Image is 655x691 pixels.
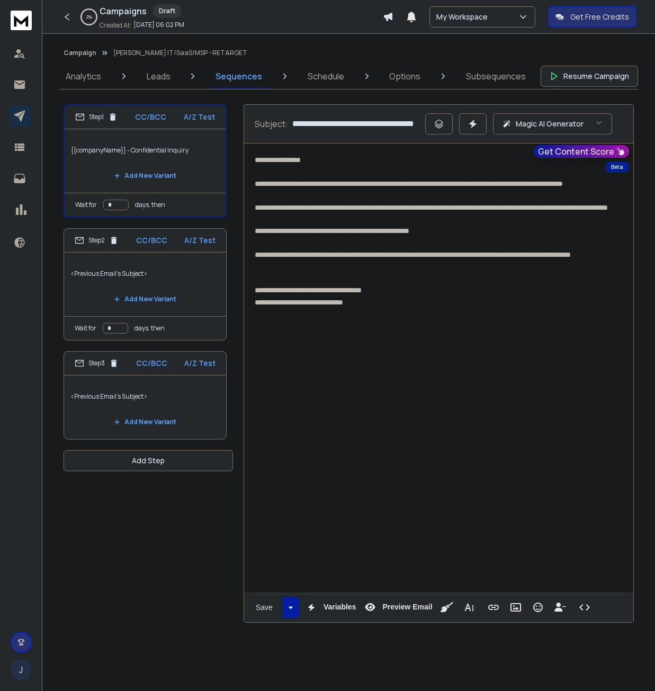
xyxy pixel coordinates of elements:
[247,597,281,618] button: Save
[570,12,629,22] p: Get Free Credits
[70,259,220,289] p: <Previous Email's Subject>
[506,597,526,618] button: Insert Image (Ctrl+P)
[209,64,268,89] a: Sequences
[184,112,215,122] p: A/Z Test
[308,70,344,83] p: Schedule
[380,603,434,612] span: Preview Email
[140,64,177,89] a: Leads
[548,6,636,28] button: Get Free Credits
[66,70,101,83] p: Analytics
[153,4,181,18] div: Draft
[100,21,131,30] p: Created At:
[383,64,427,89] a: Options
[75,112,118,122] div: Step 1
[75,324,96,333] p: Wait for
[528,597,548,618] button: Emoticons
[541,66,638,87] button: Resume Campaign
[11,659,32,680] button: J
[550,597,570,618] button: Insert Unsubscribe Link
[534,145,629,158] button: Get Content Score
[437,597,457,618] button: Clean HTML
[321,603,358,612] span: Variables
[184,235,216,246] p: A/Z Test
[134,324,165,333] p: days, then
[75,236,119,245] div: Step 2
[216,70,262,83] p: Sequences
[64,450,233,471] button: Add Step
[301,597,358,618] button: Variables
[71,136,219,165] p: {{companyName}} - Confidential Inquiry
[70,382,220,411] p: <Previous Email's Subject>
[75,201,97,209] p: Wait for
[136,358,167,369] p: CC/BCC
[516,119,584,129] p: Magic AI Generator
[75,358,119,368] div: Step 3
[360,597,434,618] button: Preview Email
[105,165,185,186] button: Add New Variant
[64,351,227,439] li: Step3CC/BCCA/Z Test<Previous Email's Subject>Add New Variant
[86,14,92,20] p: 2 %
[493,113,612,134] button: Magic AI Generator
[459,597,479,618] button: More Text
[105,289,185,310] button: Add New Variant
[436,12,492,22] p: My Workspace
[11,11,32,30] img: logo
[133,21,184,29] p: [DATE] 06:02 PM
[135,112,166,122] p: CC/BCC
[113,49,247,57] p: [PERSON_NAME] IT/SaaS/MSP - RETARGET
[135,201,165,209] p: days, then
[105,411,185,433] button: Add New Variant
[466,70,526,83] p: Subsequences
[255,118,288,130] p: Subject:
[64,228,227,340] li: Step2CC/BCCA/Z Test<Previous Email's Subject>Add New VariantWait fordays, then
[136,235,167,246] p: CC/BCC
[605,161,629,173] div: Beta
[483,597,504,618] button: Insert Link (Ctrl+K)
[100,5,147,17] h1: Campaigns
[59,64,107,89] a: Analytics
[64,49,96,57] button: Campaign
[147,70,171,83] p: Leads
[301,64,351,89] a: Schedule
[184,358,216,369] p: A/Z Test
[64,104,227,218] li: Step1CC/BCCA/Z Test{{companyName}} - Confidential InquiryAdd New VariantWait fordays, then
[389,70,420,83] p: Options
[575,597,595,618] button: Code View
[460,64,532,89] a: Subsequences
